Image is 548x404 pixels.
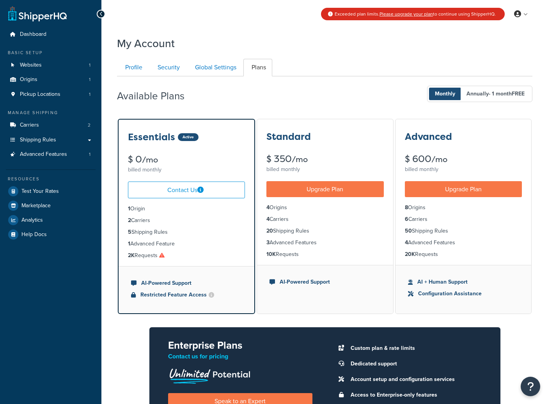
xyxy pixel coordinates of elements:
li: Advanced Features [266,238,383,247]
li: Account setup and configuration services [347,374,482,385]
li: Origins [6,72,96,87]
strong: 4 [266,215,270,223]
strong: 20K [405,250,415,258]
a: Pickup Locations 1 [6,87,96,102]
strong: 10K [266,250,276,258]
strong: 50 [405,227,412,235]
strong: 5 [128,228,131,236]
a: Security [149,59,186,76]
small: /mo [431,154,447,165]
h3: Essentials [128,132,175,142]
li: Advanced Features [405,238,522,247]
span: Annually [461,88,530,100]
li: Analytics [6,213,96,227]
span: Help Docs [21,231,47,238]
li: Custom plan & rate limits [347,343,482,354]
li: Carriers [128,216,245,225]
button: Monthly Annually- 1 monthFREE [427,86,532,102]
span: Marketplace [21,203,51,209]
a: Marketplace [6,199,96,213]
h2: Available Plans [117,90,196,102]
div: $ 600 [405,154,522,164]
li: Shipping Rules [266,227,383,235]
span: Test Your Rates [21,188,59,195]
div: billed monthly [266,164,383,175]
strong: 1 [128,240,130,248]
li: Requests [405,250,522,259]
li: Advanced Features [6,147,96,162]
a: Please upgrade your plan [380,11,433,18]
p: Contact us for pricing [168,351,312,362]
li: Dashboard [6,27,96,42]
li: Carriers [266,215,383,224]
li: Origin [128,205,245,213]
strong: 2K [128,251,135,259]
span: Advanced Features [20,151,67,158]
li: Pickup Locations [6,87,96,102]
a: Contact Us [128,182,245,198]
b: FREE [512,90,525,98]
a: Test Your Rates [6,184,96,198]
li: Origins [405,203,522,212]
span: 1 [89,91,90,98]
li: Advanced Feature [128,240,245,248]
div: $ 350 [266,154,383,164]
strong: 4 [405,238,408,247]
h3: Advanced [405,132,452,142]
li: Dedicated support [347,358,482,369]
h1: My Account [117,36,175,51]
strong: 20 [266,227,273,235]
span: - 1 month [489,90,525,98]
small: /mo [142,154,158,165]
span: Origins [20,76,37,83]
div: Active [178,133,199,141]
div: billed monthly [405,164,522,175]
li: Carriers [6,118,96,132]
div: Manage Shipping [6,109,96,116]
strong: 4 [266,203,270,212]
a: Plans [243,59,272,76]
strong: 8 [405,203,408,212]
span: 2 [88,122,90,129]
a: Advanced Features 1 [6,147,96,162]
span: Websites [20,62,42,69]
li: Requests [128,251,245,260]
li: Configuration Assistance [408,289,519,298]
span: Analytics [21,217,43,224]
a: Help Docs [6,228,96,242]
span: 1 [89,151,90,158]
strong: 2 [128,216,131,224]
span: Dashboard [20,31,46,38]
div: billed monthly [128,164,245,175]
strong: 3 [266,238,270,247]
li: Shipping Rules [405,227,522,235]
a: Origins 1 [6,72,96,87]
strong: 6 [405,215,408,223]
span: Pickup Locations [20,91,60,98]
img: Unlimited Potential [168,366,251,384]
div: Basic Setup [6,49,96,56]
li: Restricted Feature Access [131,291,242,299]
li: Access to Enterprise-only features [347,390,482,400]
span: 1 [89,62,90,69]
a: Carriers 2 [6,118,96,132]
small: /mo [292,154,308,165]
span: Exceeded plan limits. to continue using ShipperHQ. [335,11,496,18]
a: Upgrade Plan [266,181,383,197]
a: Upgrade Plan [405,181,522,197]
div: $ 0 [128,155,245,164]
a: Websites 1 [6,58,96,72]
span: Shipping Rules [20,137,56,143]
li: Shipping Rules [128,228,245,236]
li: AI-Powered Support [131,279,242,288]
button: Open Resource Center [521,377,540,396]
div: Resources [6,176,96,182]
li: Websites [6,58,96,72]
li: Origins [266,203,383,212]
li: Requests [266,250,383,259]
li: AI + Human Support [408,278,519,286]
a: Shipping Rules [6,133,96,147]
strong: 1 [128,205,130,213]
